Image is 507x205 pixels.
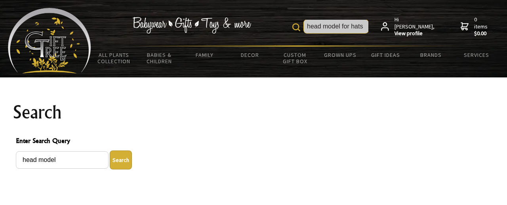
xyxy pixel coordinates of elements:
[110,150,132,169] button: Enter Search Query
[363,47,408,63] a: Gift Ideas
[395,16,435,37] span: Hi [PERSON_NAME],
[8,8,91,73] img: Babyware - Gifts - Toys and more...
[182,47,227,63] a: Family
[13,103,494,122] h1: Search
[474,30,489,37] strong: $0.00
[318,47,363,63] a: Grown Ups
[132,17,251,34] img: Babywear - Gifts - Toys & more
[461,16,489,37] a: 0 items$0.00
[91,47,136,70] a: All Plants Collection
[292,23,300,31] img: product search
[454,47,499,63] a: Services
[304,20,368,33] input: Site Search
[395,30,435,37] strong: View profile
[381,16,435,37] a: Hi [PERSON_NAME],View profile
[16,136,491,147] span: Enter Search Query
[474,16,489,37] span: 0 items
[136,47,181,70] a: Babies & Children
[227,47,272,63] a: Decor
[408,47,454,63] a: Brands
[16,151,109,169] input: Enter Search Query
[273,47,318,70] a: Custom Gift Box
